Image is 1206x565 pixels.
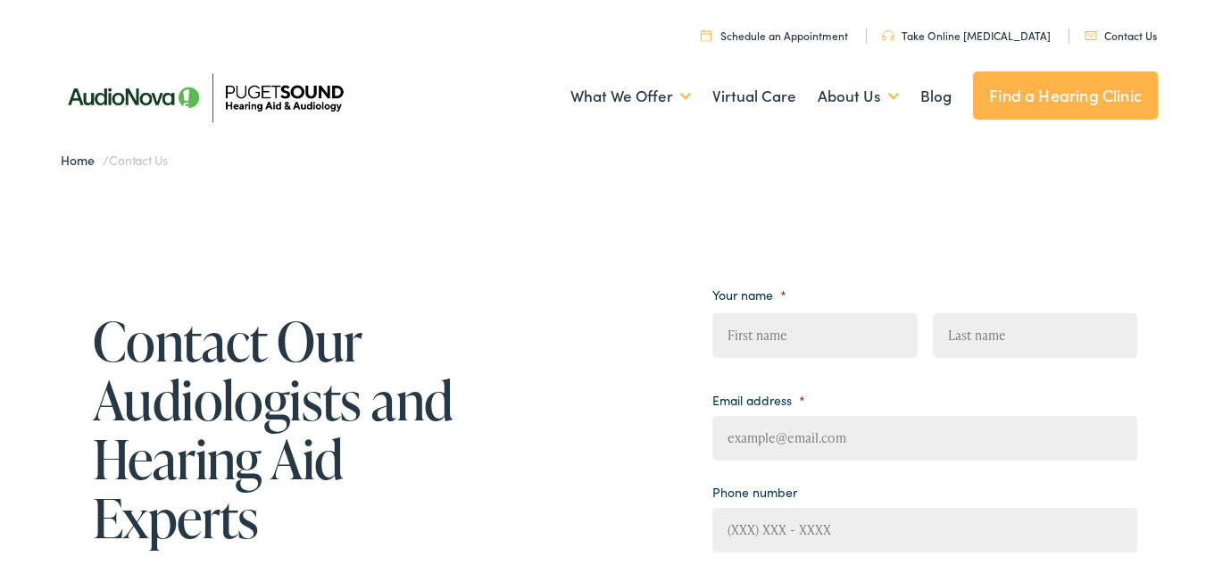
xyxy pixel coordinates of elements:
img: utility icon [882,30,894,41]
a: Schedule an Appointment [701,28,848,43]
a: Find a Hearing Clinic [973,71,1158,120]
a: Home [61,151,103,169]
label: Your name [712,287,786,303]
img: utility icon [1085,31,1097,40]
input: First name [712,313,917,358]
img: utility icon [701,29,711,41]
label: Email address [712,392,805,408]
a: Take Online [MEDICAL_DATA] [882,28,1051,43]
a: About Us [818,63,899,129]
a: Contact Us [1085,28,1157,43]
input: (XXX) XXX - XXXX [712,508,1137,553]
a: Blog [920,63,952,129]
input: example@email.com [712,416,1137,461]
a: What We Offer [570,63,691,129]
label: Phone number [712,484,797,500]
span: Contact Us [109,151,168,169]
input: Last name [933,313,1137,358]
h1: Contact Our Audiologists and Hearing Aid Experts [93,312,459,547]
a: Virtual Care [712,63,796,129]
span: / [61,151,168,169]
